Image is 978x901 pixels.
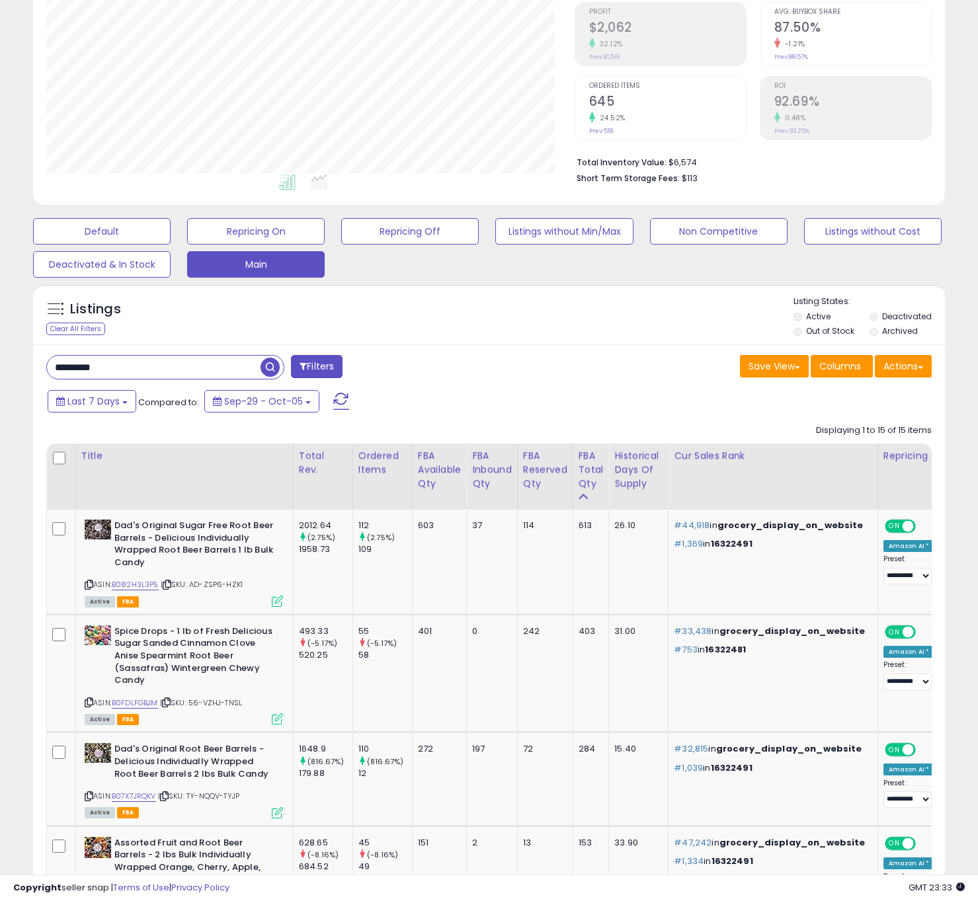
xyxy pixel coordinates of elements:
span: All listings currently available for purchase on Amazon [85,807,115,818]
label: Archived [882,325,918,336]
p: in [674,538,867,550]
p: Listing States: [794,295,945,308]
span: Profit [589,9,746,16]
span: 16322491 [712,855,753,867]
img: 51Cv7OLhNaS._SL40_.jpg [85,625,111,645]
small: (-8.16%) [367,849,398,860]
button: Main [187,251,325,278]
span: | SKU: TY-NQQV-TYJP [158,791,239,801]
div: 153 [579,837,599,849]
div: Clear All Filters [46,323,105,335]
div: 37 [472,520,507,531]
b: Dad's Original Root Beer Barrels - Delicious Individually Wrapped Root Beer Barrels 2 lbs Bulk Candy [114,743,275,783]
span: Columns [819,360,861,373]
span: | SKU: 56-VZHJ-TNSL [160,697,242,708]
div: 13 [523,837,563,849]
span: All listings currently available for purchase on Amazon [85,596,115,607]
span: Ordered Items [589,83,746,90]
div: 493.33 [299,625,352,637]
div: 272 [418,743,456,755]
span: All listings currently available for purchase on Amazon [85,714,115,725]
button: Default [33,218,171,245]
img: 615XP6adIxL._SL40_.jpg [85,520,111,539]
span: Last 7 Days [67,395,120,408]
strong: Copyright [13,881,61,894]
div: ASIN: [85,520,283,606]
span: Sep-29 - Oct-05 [224,395,303,408]
div: ASIN: [85,625,283,723]
div: 45 [358,837,412,849]
div: Displaying 1 to 15 of 15 items [816,424,932,437]
div: 628.65 [299,837,352,849]
span: grocery_display_on_website [719,836,866,849]
div: seller snap | | [13,882,229,894]
img: 61tAcflFj4L._SL40_.jpg [85,743,111,763]
small: 32.12% [595,39,623,49]
label: Out of Stock [806,325,854,336]
a: B07X7JRQKV [112,791,156,802]
span: 16322491 [711,537,753,550]
div: Ordered Items [358,449,407,477]
div: 33.90 [614,837,658,849]
span: #47,242 [674,836,712,849]
button: Last 7 Days [48,390,136,412]
div: Preset: [883,779,935,808]
span: FBA [117,596,140,607]
div: 72 [523,743,563,755]
span: grocery_display_on_website [717,519,864,531]
button: Repricing Off [341,218,479,245]
small: (-5.17%) [307,638,337,648]
h5: Listings [70,300,121,319]
div: 197 [472,743,507,755]
div: 603 [418,520,456,531]
span: grocery_display_on_website [716,742,862,755]
b: Dad's Original Sugar Free Root Beer Barrels - Delicious Individually Wrapped Root Beer Barrels 1 ... [114,520,275,572]
div: 112 [358,520,412,531]
div: FBA Available Qty [418,449,461,490]
span: | SKU: AD-ZSP6-HZK1 [161,579,243,590]
div: 109 [358,543,412,555]
small: (816.67%) [367,756,403,767]
small: -1.21% [780,39,805,49]
small: (-8.16%) [307,849,339,860]
button: Save View [740,355,809,377]
span: FBA [117,714,140,725]
div: 401 [418,625,456,637]
div: 55 [358,625,412,637]
small: 24.52% [595,113,626,123]
span: 16322481 [705,643,746,656]
span: FBA [117,807,140,818]
div: 110 [358,743,412,755]
div: 49 [358,861,412,873]
small: (2.75%) [307,532,335,543]
span: #1,039 [674,762,703,774]
div: 2 [472,837,507,849]
div: Title [81,449,288,463]
span: #1,369 [674,537,703,550]
span: ON [886,521,903,532]
p: in [674,855,867,867]
b: Total Inventory Value: [577,157,667,168]
p: in [674,625,867,637]
button: Columns [811,355,873,377]
div: 26.10 [614,520,658,531]
small: Prev: 88.57% [774,53,808,61]
span: OFF [914,744,935,756]
button: Actions [875,355,932,377]
small: (2.75%) [367,532,395,543]
span: ON [886,838,903,849]
div: Preset: [883,660,935,689]
span: #32,815 [674,742,708,755]
span: ON [886,744,903,756]
button: Repricing On [187,218,325,245]
span: OFF [914,626,935,637]
div: FBA inbound Qty [472,449,512,490]
span: ON [886,626,903,637]
div: 284 [579,743,599,755]
button: Filters [291,355,343,378]
small: 0.48% [780,113,806,123]
h2: 645 [589,94,746,112]
div: Repricing [883,449,940,463]
div: FBA Reserved Qty [523,449,567,490]
div: 1648.9 [299,743,352,755]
